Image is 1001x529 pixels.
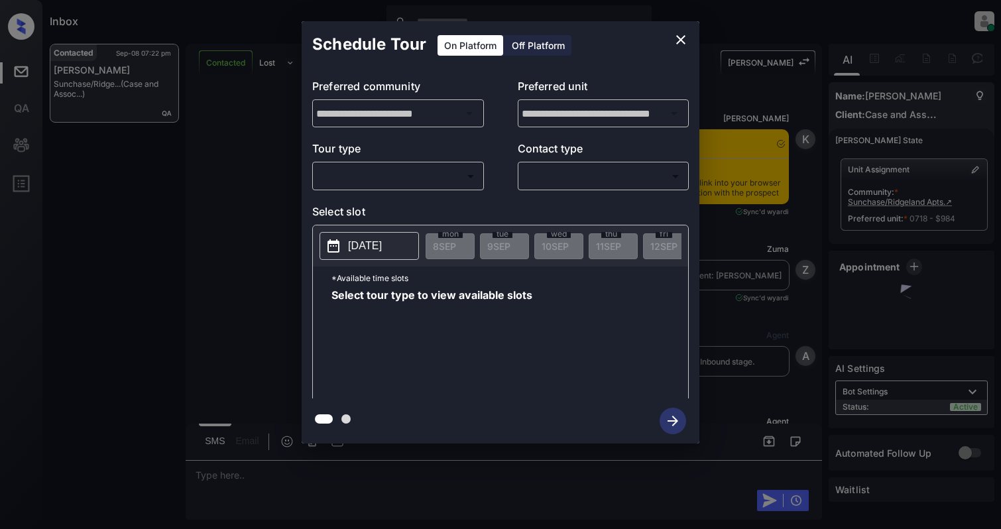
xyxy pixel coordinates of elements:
button: [DATE] [320,232,419,260]
p: Select slot [312,204,689,225]
p: *Available time slots [331,266,688,290]
div: Off Platform [505,35,571,56]
div: On Platform [438,35,503,56]
p: Contact type [518,141,689,162]
p: Preferred unit [518,78,689,99]
h2: Schedule Tour [302,21,437,68]
span: Select tour type to view available slots [331,290,532,396]
button: close [668,27,694,53]
p: Preferred community [312,78,484,99]
p: [DATE] [348,238,382,254]
p: Tour type [312,141,484,162]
